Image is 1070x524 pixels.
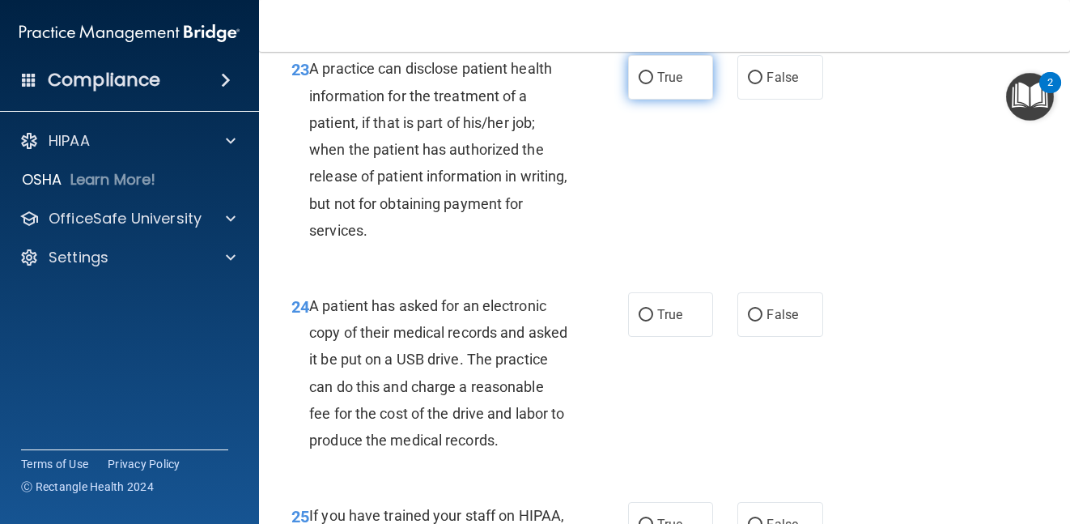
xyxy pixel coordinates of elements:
span: True [657,307,682,322]
img: PMB logo [19,17,240,49]
h4: Compliance [48,69,160,92]
button: Open Resource Center, 2 new notifications [1006,73,1054,121]
a: HIPAA [19,131,236,151]
p: HIPAA [49,131,90,151]
span: A patient has asked for an electronic copy of their medical records and asked it be put on a USB ... [309,297,567,449]
span: True [657,70,682,85]
input: True [639,309,653,322]
p: Settings [49,248,108,267]
a: Settings [19,248,236,267]
span: 23 [291,60,309,79]
a: Privacy Policy [108,456,180,472]
input: False [748,72,762,84]
a: Terms of Use [21,456,88,472]
input: True [639,72,653,84]
p: Learn More! [70,170,156,190]
p: OSHA [22,170,62,190]
span: False [766,307,798,322]
input: False [748,309,762,322]
span: 24 [291,297,309,317]
a: OfficeSafe University [19,209,236,228]
span: False [766,70,798,85]
div: 2 [1047,83,1053,104]
p: OfficeSafe University [49,209,202,228]
span: Ⓒ Rectangle Health 2024 [21,479,154,495]
span: A practice can disclose patient health information for the treatment of a patient, if that is par... [309,60,567,238]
